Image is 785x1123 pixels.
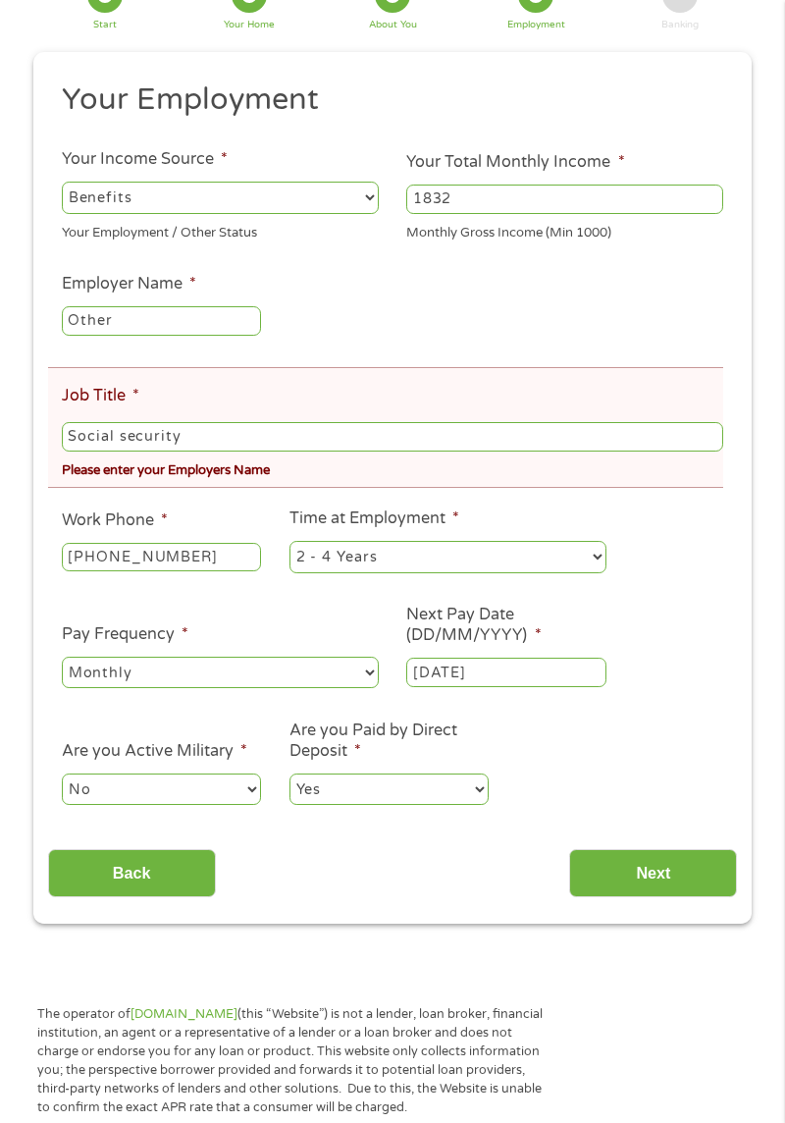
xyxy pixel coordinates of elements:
p: The operator of (this “Website”) is not a lender, loan broker, financial institution, an agent or... [37,1005,549,1116]
label: Work Phone [62,510,168,531]
div: Please enter your Employers Name [62,455,723,481]
div: Start [93,21,117,30]
div: Banking [661,21,699,30]
input: Next [569,849,737,897]
a: [DOMAIN_NAME] [131,1006,237,1022]
div: Employment [507,21,565,30]
label: Employer Name [62,274,196,294]
input: (231) 754-4010 [62,543,261,572]
label: Next Pay Date (DD/MM/YYYY) [406,605,605,646]
div: Monthly Gross Income (Min 1000) [406,217,723,243]
label: Your Income Source [62,149,228,170]
h2: Your Employment [62,80,709,120]
input: Walmart [62,306,261,336]
label: Are you Paid by Direct Deposit [289,721,489,762]
div: About You [369,21,417,30]
input: Back [48,849,216,897]
input: 1800 [406,185,723,214]
label: Job Title [62,386,139,406]
input: Cashier [62,422,723,452]
label: Are you Active Military [62,741,247,762]
label: Time at Employment [289,508,459,529]
label: Pay Frequency [62,624,188,645]
label: Your Total Monthly Income [406,152,624,173]
div: Your Home [224,21,275,30]
input: ---Click Here for Calendar --- [406,658,605,687]
div: Your Employment / Other Status [62,217,379,243]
